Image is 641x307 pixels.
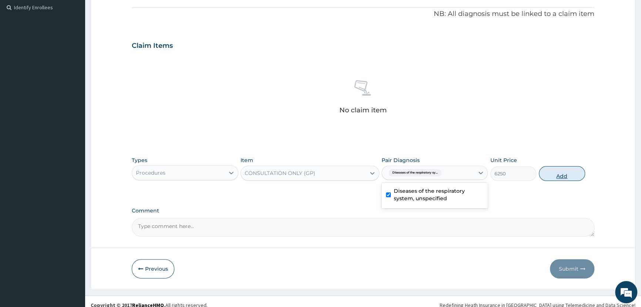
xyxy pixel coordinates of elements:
[132,208,594,214] label: Comment
[382,156,420,164] label: Pair Diagnosis
[539,166,585,181] button: Add
[389,169,442,176] span: Diseases of the respiratory sy...
[241,156,253,164] label: Item
[132,42,173,50] h3: Claim Items
[38,42,124,51] div: Chat with us now
[339,106,387,114] p: No claim item
[136,169,165,176] div: Procedures
[550,259,594,278] button: Submit
[245,169,315,177] div: CONSULTATION ONLY (GP)
[4,202,141,228] textarea: Type your message and hit 'Enter'
[121,4,139,22] div: Minimize live chat window
[490,156,517,164] label: Unit Price
[132,259,174,278] button: Previous
[132,9,594,19] p: NB: All diagnosis must be linked to a claim item
[132,157,147,164] label: Types
[43,93,102,168] span: We're online!
[14,37,30,56] img: d_794563401_company_1708531726252_794563401
[394,187,483,202] label: Diseases of the respiratory system, unspecified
